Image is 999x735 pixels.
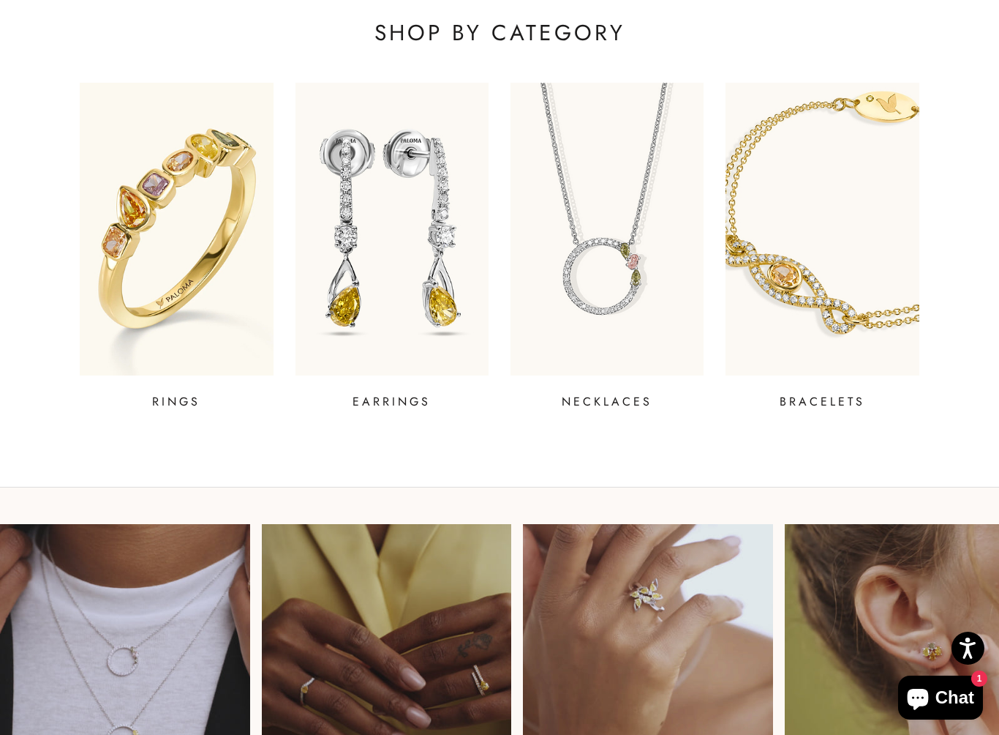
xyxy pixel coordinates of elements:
a: BRACELETS [725,83,919,411]
inbox-online-store-chat: Shopify online store chat [894,676,987,723]
p: RINGS [152,393,200,411]
p: NECKLACES [562,393,652,411]
a: RINGS [80,83,273,411]
p: BRACELETS [780,393,865,411]
a: EARRINGS [295,83,489,411]
p: SHOP BY CATEGORY [80,18,919,48]
p: EARRINGS [353,393,431,411]
a: NECKLACES [510,83,704,411]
